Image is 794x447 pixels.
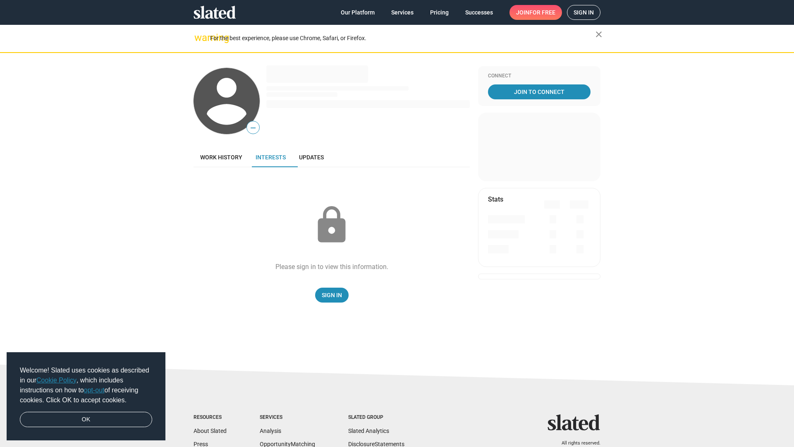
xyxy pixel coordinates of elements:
div: Connect [488,73,591,79]
a: Updates [292,147,330,167]
a: Sign in [567,5,600,20]
span: Work history [200,154,242,161]
a: Successes [459,5,500,20]
a: Sign In [315,288,349,303]
a: Join To Connect [488,84,591,99]
span: Our Platform [341,5,375,20]
span: Sign In [322,288,342,303]
span: Successes [465,5,493,20]
a: Work history [194,147,249,167]
span: Pricing [430,5,449,20]
a: Analysis [260,428,281,434]
div: Services [260,414,315,421]
div: cookieconsent [7,352,165,441]
span: Interests [256,154,286,161]
a: Services [385,5,420,20]
span: Services [391,5,414,20]
div: Slated Group [348,414,404,421]
span: Welcome! Slated uses cookies as described in our , which includes instructions on how to of recei... [20,365,152,405]
mat-icon: warning [194,33,204,43]
span: Join To Connect [490,84,589,99]
a: Our Platform [334,5,381,20]
mat-icon: lock [311,204,352,246]
a: dismiss cookie message [20,412,152,428]
a: Pricing [423,5,455,20]
span: Updates [299,154,324,161]
a: About Slated [194,428,227,434]
span: Join [516,5,555,20]
a: Slated Analytics [348,428,389,434]
div: Resources [194,414,227,421]
mat-icon: close [594,29,604,39]
a: Joinfor free [509,5,562,20]
span: for free [529,5,555,20]
div: For the best experience, please use Chrome, Safari, or Firefox. [210,33,595,44]
span: — [247,123,259,133]
a: Interests [249,147,292,167]
a: opt-out [84,387,105,394]
a: Cookie Policy [36,377,77,384]
div: Please sign in to view this information. [275,262,388,271]
span: Sign in [574,5,594,19]
mat-card-title: Stats [488,195,503,204]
